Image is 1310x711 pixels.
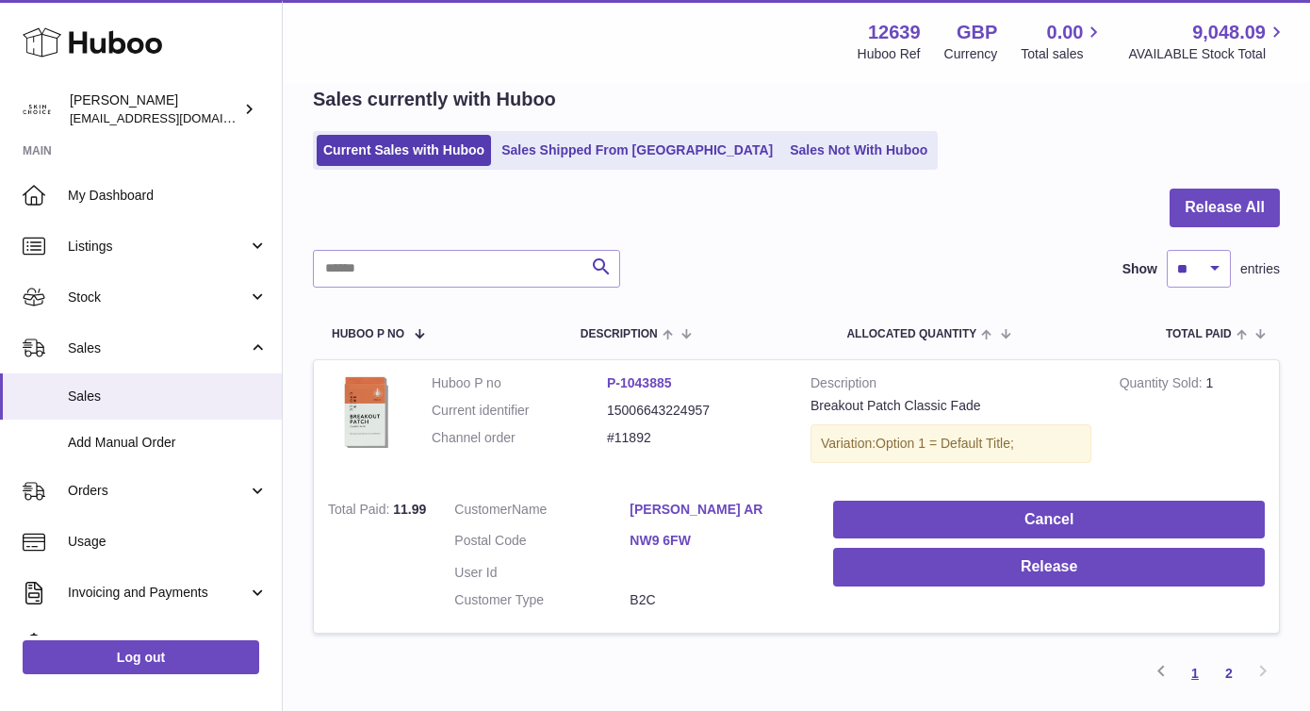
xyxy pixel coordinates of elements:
[1170,189,1280,227] button: Release All
[454,532,630,554] dt: Postal Code
[313,87,556,112] h2: Sales currently with Huboo
[957,20,997,45] strong: GBP
[393,502,426,517] span: 11.99
[70,110,277,125] span: [EMAIL_ADDRESS][DOMAIN_NAME]
[70,91,239,127] div: [PERSON_NAME]
[432,374,607,392] dt: Huboo P no
[68,434,268,452] span: Add Manual Order
[68,533,268,551] span: Usage
[1212,656,1246,690] a: 2
[454,502,512,517] span: Customer
[1120,375,1206,395] strong: Quantity Sold
[317,135,491,166] a: Current Sales with Huboo
[332,328,404,340] span: Huboo P no
[495,135,779,166] a: Sales Shipped From [GEOGRAPHIC_DATA]
[23,640,259,674] a: Log out
[68,187,268,205] span: My Dashboard
[581,328,658,340] span: Description
[1178,656,1212,690] a: 1
[630,501,805,519] a: [PERSON_NAME] AR
[833,501,1265,539] button: Cancel
[68,482,248,500] span: Orders
[23,95,51,124] img: admin@skinchoice.com
[68,388,268,405] span: Sales
[1128,45,1287,63] span: AVAILABLE Stock Total
[68,635,268,653] span: Cases
[1021,20,1105,63] a: 0.00 Total sales
[68,339,248,357] span: Sales
[833,548,1265,587] button: Release
[1021,45,1105,63] span: Total sales
[811,374,1091,397] strong: Description
[1128,20,1287,63] a: 9,048.09 AVAILABLE Stock Total
[783,135,934,166] a: Sales Not With Huboo
[1122,260,1157,278] label: Show
[630,591,805,609] dd: B2C
[811,397,1091,415] div: Breakout Patch Classic Fade
[68,584,248,602] span: Invoicing and Payments
[1105,360,1279,487] td: 1
[858,45,921,63] div: Huboo Ref
[630,532,805,550] a: NW9 6FW
[944,45,998,63] div: Currency
[454,564,630,582] dt: User Id
[454,591,630,609] dt: Customer Type
[432,429,607,447] dt: Channel order
[328,374,403,453] img: 126391747644359.png
[1192,20,1266,45] span: 9,048.09
[1047,20,1084,45] span: 0.00
[868,20,921,45] strong: 12639
[846,328,976,340] span: ALLOCATED Quantity
[607,375,672,390] a: P-1043885
[68,289,248,306] span: Stock
[68,238,248,256] span: Listings
[328,502,393,521] strong: Total Paid
[811,424,1091,463] div: Variation:
[1166,328,1232,340] span: Total paid
[876,436,1014,451] span: Option 1 = Default Title;
[1240,260,1280,278] span: entries
[432,402,607,420] dt: Current identifier
[607,429,782,447] dd: #11892
[607,402,782,420] dd: 15006643224957
[454,501,630,523] dt: Name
